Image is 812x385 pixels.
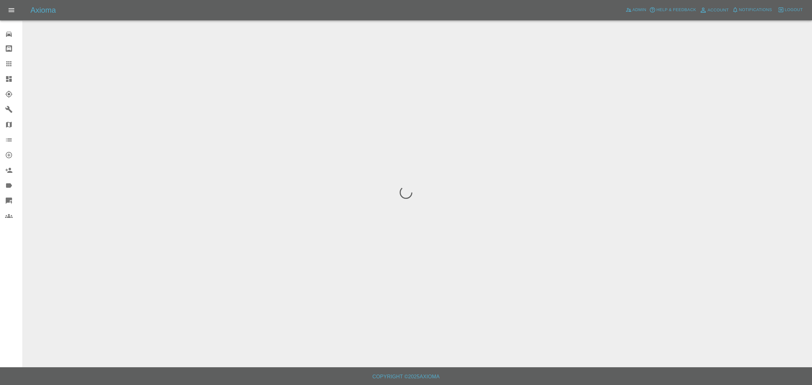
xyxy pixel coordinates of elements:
button: Logout [776,5,804,15]
button: Help & Feedback [648,5,697,15]
span: Logout [785,6,803,14]
span: Help & Feedback [656,6,696,14]
button: Open drawer [4,3,19,18]
a: Account [698,5,730,15]
span: Admin [632,6,646,14]
span: Notifications [739,6,772,14]
h5: Axioma [30,5,56,15]
h6: Copyright © 2025 Axioma [5,372,807,381]
a: Admin [624,5,648,15]
span: Account [708,7,729,14]
button: Notifications [730,5,774,15]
